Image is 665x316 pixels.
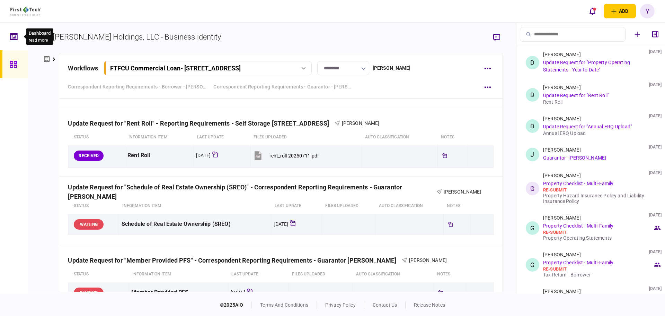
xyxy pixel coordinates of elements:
div: rent_roll-20250711.pdf [269,153,319,159]
div: [DATE] [649,49,662,54]
div: [PERSON_NAME] [543,173,581,178]
div: D [526,119,539,133]
div: © 2025 AIO [220,301,252,309]
div: D [526,56,539,69]
th: Information item [119,198,271,214]
div: FTFCU Commercial Loan - [STREET_ADDRESS] [110,65,241,72]
th: Information item [129,266,228,282]
span: [PERSON_NAME] [409,257,447,263]
div: G [526,182,539,195]
a: Property Checklist - Multi-Family [543,223,613,229]
div: [PERSON_NAME] [373,65,411,72]
div: Annual ERQ Upload [543,130,653,136]
div: RECEIVED [74,151,104,161]
div: [DATE] [649,249,662,255]
th: status [68,198,119,214]
div: [DATE] [274,221,288,228]
div: Rent Roll [127,148,191,163]
div: workflows [68,63,98,73]
div: J [526,148,539,161]
a: Update Request for "Property Operating Statements - Year to Date" [543,60,630,72]
a: Property Checklist - Multi-Family [543,260,613,265]
a: release notes [414,302,445,308]
div: Tickler available [440,151,449,160]
th: auto classification [353,266,434,282]
div: Dashboard [29,30,51,37]
a: Correspondent Reporting Requirements - Borrower - [PERSON_NAME] Holdings, LLC [68,83,206,91]
button: read more [29,38,48,43]
img: client company logo [10,7,41,16]
div: WAITING [74,288,104,298]
button: rent_roll-20250711.pdf [253,148,319,163]
div: [DATE] [649,82,662,87]
th: notes [443,198,470,214]
a: privacy policy [325,302,356,308]
button: open notifications list [585,4,600,18]
th: Files uploaded [289,266,352,282]
div: Member Provided PFS [131,285,225,300]
div: D [526,88,539,102]
a: Guarantor- [PERSON_NAME] [543,155,606,161]
div: [PERSON_NAME] [543,116,581,121]
div: [PERSON_NAME] [543,289,581,294]
span: [PERSON_NAME] [444,189,481,195]
span: [PERSON_NAME] [342,120,380,126]
div: Update Request for "Schedule of Real Estate Ownership (SREO)" - Correspondent Reporting Requireme... [68,188,436,196]
th: last update [271,198,322,214]
th: last update [194,129,250,145]
div: G [526,221,539,235]
div: [DATE] [649,170,662,176]
div: [PERSON_NAME] [543,147,581,153]
div: re-submit [543,187,653,193]
a: terms and conditions [260,302,308,308]
button: open adding identity options [604,4,636,18]
div: Tickler available [436,288,445,297]
div: [PERSON_NAME] Holdings, LLC - Business identity [53,31,221,43]
div: G [526,258,539,272]
div: [DATE] [649,212,662,218]
th: auto classification [362,129,437,145]
th: status [68,129,125,145]
div: [DATE] [649,113,662,119]
div: [PERSON_NAME] [543,52,581,57]
a: Update Request for "Annual ERQ Upload" [543,124,632,129]
th: last update [228,266,289,282]
div: [DATE] [649,286,662,291]
div: [PERSON_NAME] [543,215,581,221]
div: Property Hazard Insurance Policy and Liability Insurance Policy [543,193,653,204]
div: [DATE] [196,152,211,159]
a: Correspondent Reporting Requirements - Guarantor - [PERSON_NAME] [213,83,352,91]
button: FTFCU Commercial Loan- [STREET_ADDRESS] [104,61,312,75]
button: Y [640,4,655,18]
div: [PERSON_NAME] [543,252,581,257]
div: Update Request for "Rent Roll" - Reporting Requirements - Self Storage [STREET_ADDRESS] [68,120,334,127]
th: Files uploaded [322,198,375,214]
div: Tickler available [446,220,455,229]
div: re-submit [543,266,653,272]
th: status [68,266,129,282]
th: auto classification [375,198,443,214]
div: WAITING [74,219,104,230]
a: Update Request for "Rent Roll" [543,93,609,98]
div: Schedule of Real Estate Ownership (SREO) [122,216,268,232]
div: re-submit [543,230,653,235]
div: [DATE] [231,289,245,296]
div: Property Operating Statements [543,235,653,241]
a: Property Checklist - Multi-Family [543,181,613,186]
th: Files uploaded [250,129,361,145]
th: notes [434,266,466,282]
div: [DATE] [649,144,662,150]
th: notes [437,129,468,145]
div: Tax Return - Borrower [543,272,653,277]
div: Update Request for "Member Provided PFS" - Correspondent Reporting Requirements - Guarantor [PERS... [68,257,402,264]
div: [PERSON_NAME] [543,85,581,90]
a: contact us [373,302,397,308]
div: Rent Roll [543,99,653,105]
th: Information item [125,129,194,145]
